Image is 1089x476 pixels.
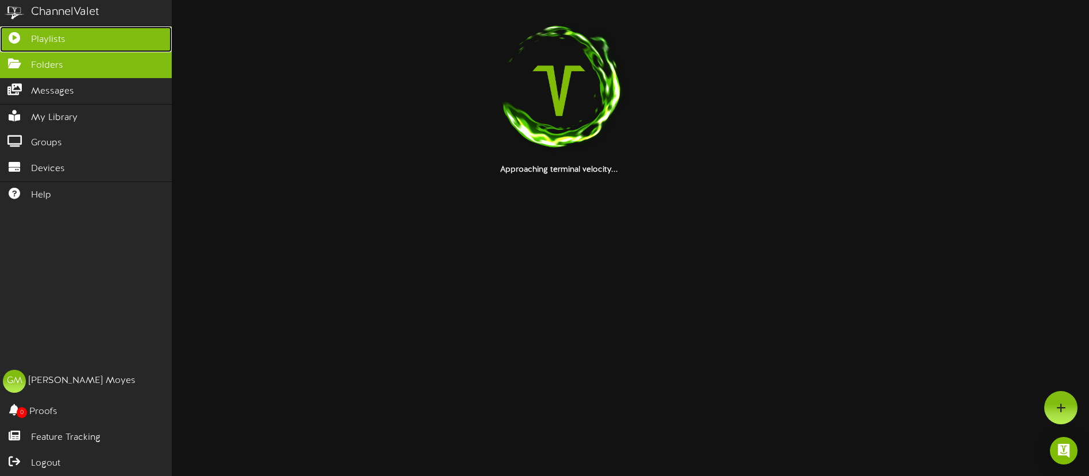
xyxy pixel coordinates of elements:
span: Folders [31,59,63,72]
span: Logout [31,457,60,470]
span: Groups [31,137,62,150]
div: GM [3,370,26,393]
span: Devices [31,162,65,176]
div: [PERSON_NAME] Moyes [29,374,136,388]
img: loading-spinner-1.png [485,17,632,164]
span: Help [31,189,51,202]
strong: Approaching terminal velocity... [500,165,618,174]
span: Proofs [29,405,57,419]
span: Feature Tracking [31,431,101,444]
span: 0 [17,407,27,418]
div: ChannelValet [31,4,99,21]
span: My Library [31,111,78,125]
span: Messages [31,85,74,98]
span: Playlists [31,33,65,47]
div: Open Intercom Messenger [1050,437,1078,465]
